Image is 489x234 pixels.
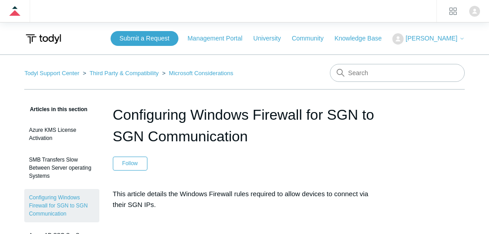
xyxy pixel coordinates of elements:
zd-hc-trigger: Click your profile icon to open the profile menu [469,6,480,17]
button: Follow Article [113,157,147,170]
span: [PERSON_NAME] [406,35,458,42]
h1: Configuring Windows Firewall for SGN to SGN Communication [113,104,376,147]
a: Configuring Windows Firewall for SGN to SGN Communication [24,189,99,222]
a: Third Party & Compatibility [89,70,159,76]
a: Todyl Support Center [24,70,79,76]
li: Todyl Support Center [24,70,81,76]
a: SMB Transfers Slow Between Server operating Systems [24,151,99,184]
a: Community [292,34,333,43]
p: This article details the Windows Firewall rules required to allow devices to connect via their SG... [113,189,376,210]
a: Knowledge Base [334,34,391,43]
li: Third Party & Compatibility [81,70,160,76]
a: Management Portal [187,34,251,43]
span: Articles in this section [24,106,87,112]
a: Submit a Request [111,31,178,46]
a: University [253,34,290,43]
li: Microsoft Considerations [160,70,233,76]
img: Todyl Support Center Help Center home page [24,31,62,47]
a: Azure KMS License Activation [24,121,99,147]
a: Microsoft Considerations [169,70,233,76]
img: user avatar [469,6,480,17]
button: [PERSON_NAME] [392,33,464,45]
input: Search [330,64,465,82]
